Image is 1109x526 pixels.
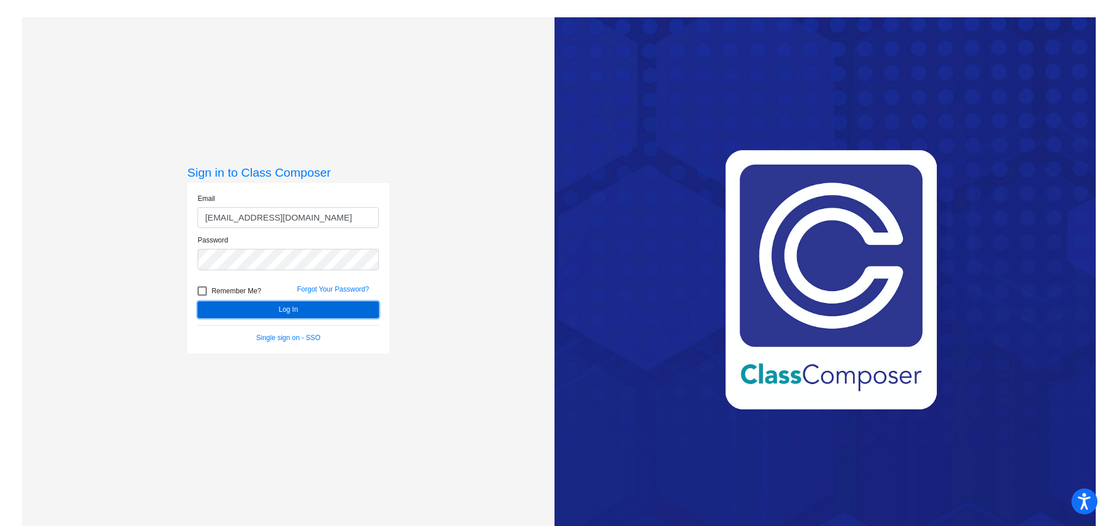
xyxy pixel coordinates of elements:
[187,165,389,180] h3: Sign in to Class Composer
[198,301,379,318] button: Log In
[198,235,228,245] label: Password
[198,193,215,204] label: Email
[297,285,369,293] a: Forgot Your Password?
[256,334,321,342] a: Single sign on - SSO
[211,284,261,298] span: Remember Me?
